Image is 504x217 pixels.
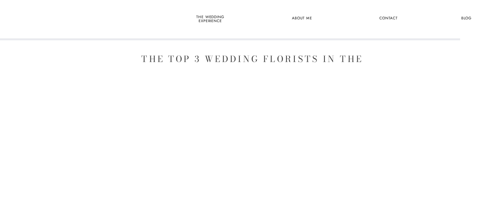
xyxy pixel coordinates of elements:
h1: The Top 3 Wedding Florists In The [GEOGRAPHIC_DATA] [95,51,410,83]
a: Contact [374,15,403,25]
a: Blog [452,15,481,25]
a: About Me [283,15,321,25]
a: the wedding experience [189,15,232,25]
